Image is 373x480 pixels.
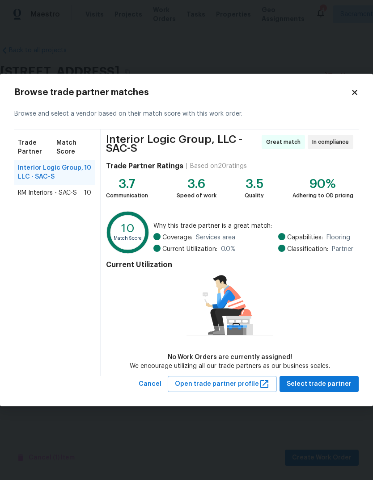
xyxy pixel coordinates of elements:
span: 0.0 % [221,245,236,254]
h4: Trade Partner Ratings [106,162,183,171]
div: No Work Orders are currently assigned! [130,353,330,362]
h4: Current Utilization [106,260,353,269]
span: Match Score [56,138,91,156]
span: RM Interiors - SAC-S [18,188,77,197]
span: Interior Logic Group, LLC - SAC-S [18,163,84,181]
span: Cancel [139,379,161,390]
span: Trade Partner [18,138,56,156]
span: Coverage: [162,233,192,242]
text: 10 [121,222,135,234]
div: Speed of work [177,191,216,200]
div: 90% [292,179,353,188]
span: 10 [84,188,91,197]
button: Select trade partner [280,376,359,392]
span: Why this trade partner is a great match: [153,221,353,230]
text: Match Score [114,235,142,240]
div: Adhering to OD pricing [292,191,353,200]
span: Great match [266,138,304,146]
span: Capabilities: [287,233,323,242]
h2: Browse trade partner matches [14,88,351,97]
div: Communication [106,191,148,200]
button: Cancel [135,376,165,392]
span: Interior Logic Group, LLC - SAC-S [106,135,259,153]
div: Browse and select a vendor based on their match score with this work order. [14,99,359,129]
span: Open trade partner profile [175,379,270,390]
div: | [183,162,190,171]
div: We encourage utilizing all our trade partners as our business scales. [130,362,330,371]
span: Services area [196,233,235,242]
span: 10 [84,163,91,181]
div: Based on 20 ratings [190,162,247,171]
span: Classification: [287,245,328,254]
div: 3.6 [177,179,216,188]
button: Open trade partner profile [168,376,277,392]
div: 3.5 [245,179,264,188]
span: Partner [332,245,353,254]
span: Select trade partner [287,379,352,390]
span: Flooring [326,233,350,242]
span: In compliance [312,138,352,146]
div: 3.7 [106,179,148,188]
div: Quality [245,191,264,200]
span: Current Utilization: [162,245,217,254]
